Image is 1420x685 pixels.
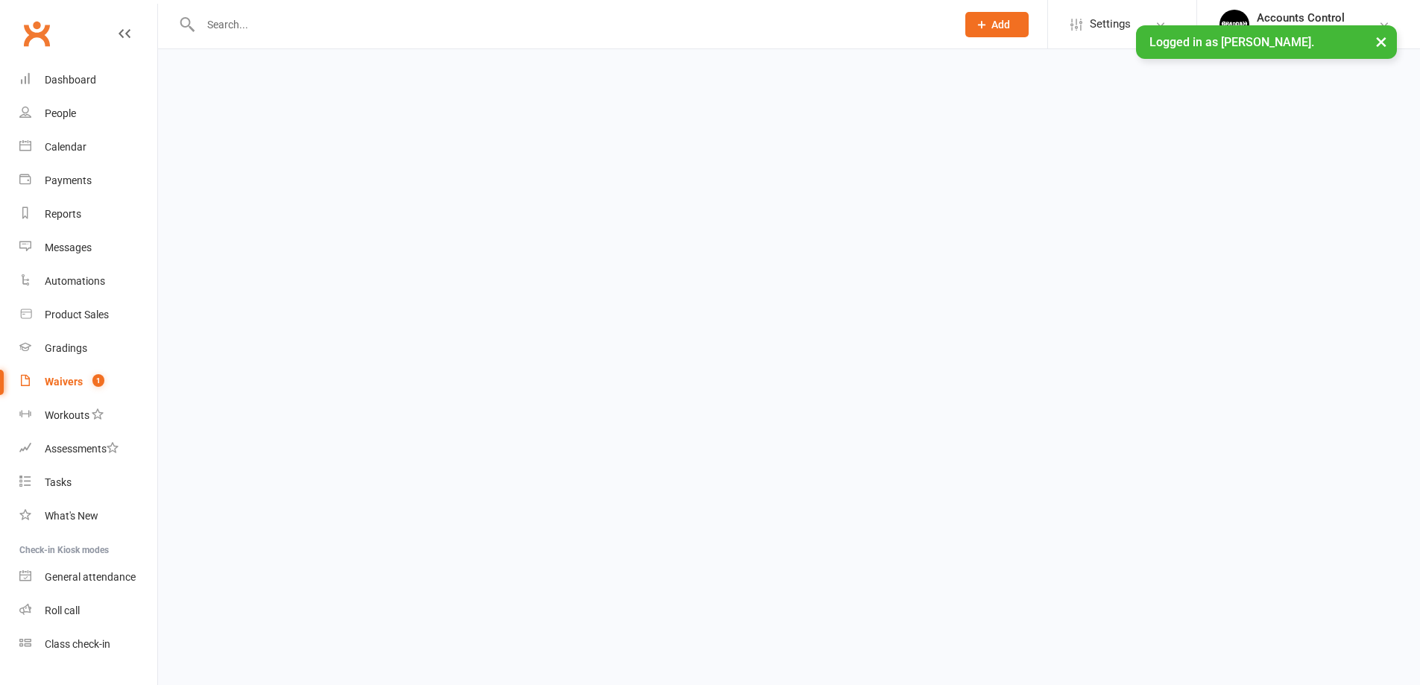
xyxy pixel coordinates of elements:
a: Workouts [19,399,157,432]
a: People [19,97,157,130]
button: × [1368,25,1395,57]
a: Assessments [19,432,157,466]
div: Gradings [45,342,87,354]
div: Automations [45,275,105,287]
a: Roll call [19,594,157,628]
a: Class kiosk mode [19,628,157,661]
div: Roll call [45,604,80,616]
div: Workouts [45,409,89,421]
a: Clubworx [18,15,55,52]
a: Automations [19,265,157,298]
div: Product Sales [45,309,109,321]
a: Dashboard [19,63,157,97]
div: General attendance [45,571,136,583]
div: What's New [45,510,98,522]
a: General attendance kiosk mode [19,561,157,594]
a: Tasks [19,466,157,499]
div: Accounts Control [1257,11,1345,25]
div: Tasks [45,476,72,488]
img: thumb_image1701918351.png [1219,10,1249,40]
div: Messages [45,242,92,253]
a: Payments [19,164,157,198]
span: 1 [92,374,104,387]
a: Waivers 1 [19,365,157,399]
div: [PERSON_NAME] [1257,25,1345,38]
div: People [45,107,76,119]
div: Waivers [45,376,83,388]
div: Class check-in [45,638,110,650]
button: Add [965,12,1029,37]
a: Messages [19,231,157,265]
a: Product Sales [19,298,157,332]
span: Add [991,19,1010,31]
span: Settings [1090,7,1131,41]
a: What's New [19,499,157,533]
div: Calendar [45,141,86,153]
a: Calendar [19,130,157,164]
span: Logged in as [PERSON_NAME]. [1149,35,1314,49]
div: Dashboard [45,74,96,86]
a: Gradings [19,332,157,365]
input: Search... [196,14,946,35]
div: Assessments [45,443,119,455]
div: Reports [45,208,81,220]
a: Reports [19,198,157,231]
div: Payments [45,174,92,186]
